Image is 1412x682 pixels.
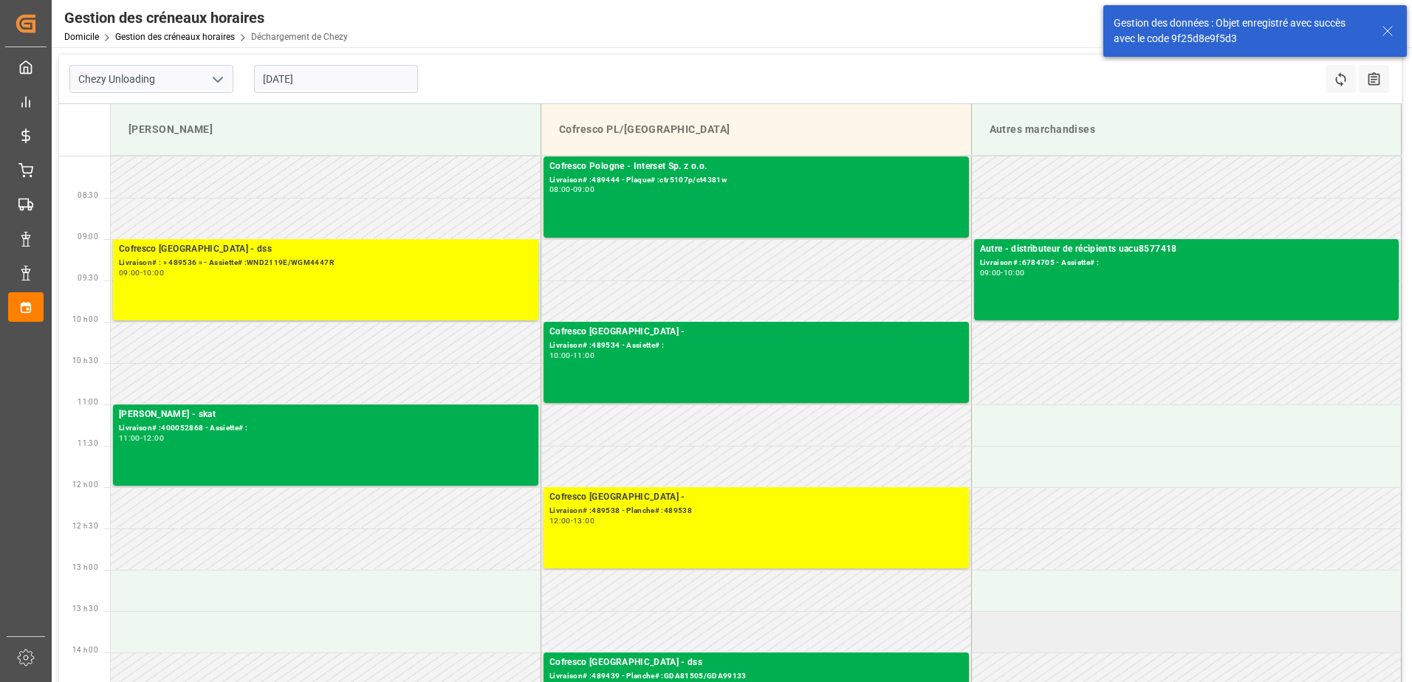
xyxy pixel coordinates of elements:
span: 10 h 00 [72,315,98,323]
span: 14 h 00 [72,646,98,654]
div: 12:00 [143,435,164,441]
div: Cofresco PL/[GEOGRAPHIC_DATA] [553,116,959,143]
span: 09:00 [78,232,98,241]
div: Cofresco [GEOGRAPHIC_DATA] - [549,325,963,340]
span: 12 h 00 [72,480,98,489]
span: 11:00 [78,398,98,406]
div: 10:00 [549,352,571,359]
div: 13:00 [573,517,594,524]
span: 10 h 30 [72,356,98,365]
div: Autre - distributeur de récipients uacu8577418 [980,242,1394,257]
div: [PERSON_NAME] [123,116,529,143]
div: 10:00 [143,269,164,276]
button: Ouvrir le menu [206,68,228,91]
div: 09:00 [980,269,1001,276]
span: 13 h 00 [72,563,98,571]
span: 13 h 30 [72,604,98,613]
span: 08:30 [78,191,98,199]
div: 09:00 [573,186,594,193]
div: Gestion des données : Objet enregistré avec succès avec le code 9f25d8e9f5d3 [1114,15,1368,46]
div: 11:00 [573,352,594,359]
div: 10:00 [1004,269,1025,276]
div: Livraison# :489538 - Planche# :489538 [549,505,963,517]
div: - [140,435,143,441]
div: - [571,517,573,524]
input: Type à rechercher/sélectionner [69,65,233,93]
div: Livraison# :400052868 - Assiette# : [119,422,532,435]
div: 09:00 [119,269,140,276]
span: 11:30 [78,439,98,447]
div: Gestion des créneaux horaires [64,7,348,29]
div: 12:00 [549,517,571,524]
div: Livraison# :489444 - Plaque# :ctr5107p/ct4381w [549,174,963,187]
div: Cofresco Pologne - Interset Sp. z o.o. [549,159,963,174]
div: - [140,269,143,276]
span: 09:30 [78,274,98,282]
div: - [1001,269,1003,276]
div: - [571,186,573,193]
div: Livraison# :6784705 - Assiette# : [980,257,1394,269]
div: Cofresco [GEOGRAPHIC_DATA] - dss [549,655,963,670]
div: Cofresco [GEOGRAPHIC_DATA] - [549,490,963,505]
div: Livraison# : » 489536 » - Assiette# :WND2119E/WGM4447R [119,257,532,269]
div: 11:00 [119,435,140,441]
div: - [571,352,573,359]
div: Livraison# :489534 - Assiette# : [549,340,963,352]
div: Autres marchandises [984,116,1390,143]
div: Cofresco [GEOGRAPHIC_DATA] - dss [119,242,532,257]
span: 12 h 30 [72,522,98,530]
a: Domicile [64,32,99,42]
input: JJ-MM-AAAA [254,65,418,93]
div: 08:00 [549,186,571,193]
div: [PERSON_NAME] - skat [119,407,532,422]
a: Gestion des créneaux horaires [115,32,235,42]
